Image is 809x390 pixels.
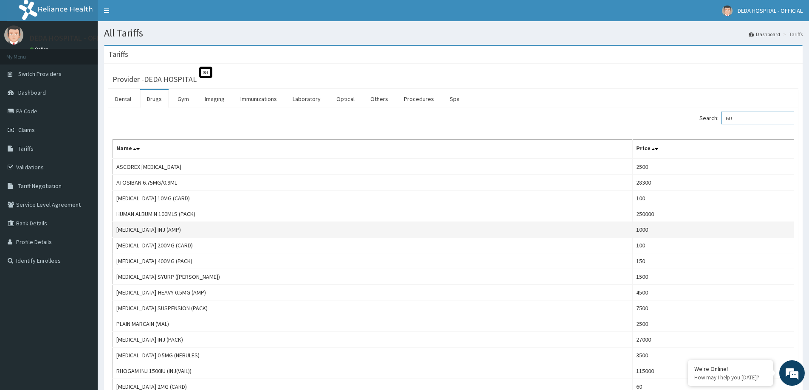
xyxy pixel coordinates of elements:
td: 28300 [633,175,794,191]
div: Minimize live chat window [139,4,160,25]
td: 27000 [633,332,794,348]
a: Dental [108,90,138,108]
h3: Provider - DEDA HOSPITAL [113,76,197,83]
td: 4500 [633,285,794,300]
td: ATOSIBAN 6.75MG/0.9ML [113,175,633,191]
h3: Tariffs [108,51,128,58]
a: Dashboard [749,31,780,38]
img: User Image [4,25,23,45]
a: Online [30,46,50,52]
th: Name [113,140,633,159]
td: 100 [633,238,794,253]
td: 2500 [633,316,794,332]
a: Immunizations [234,90,284,108]
td: 7500 [633,300,794,316]
td: 3500 [633,348,794,363]
td: [MEDICAL_DATA] 10MG (CARD) [113,191,633,206]
li: Tariffs [781,31,803,38]
td: 150 [633,253,794,269]
a: Optical [330,90,361,108]
span: Tariff Negotiation [18,182,62,190]
td: [MEDICAL_DATA] 0.5MG (NEBULES) [113,348,633,363]
div: We're Online! [694,365,767,373]
h1: All Tariffs [104,28,803,39]
th: Price [633,140,794,159]
img: d_794563401_company_1708531726252_794563401 [16,42,34,64]
a: Drugs [140,90,169,108]
td: [MEDICAL_DATA] INJ (PACK) [113,332,633,348]
td: [MEDICAL_DATA] SUSPENSION (PACK) [113,300,633,316]
span: Switch Providers [18,70,62,78]
td: [MEDICAL_DATA]-HEAVY 0.5MG (AMP) [113,285,633,300]
td: [MEDICAL_DATA] SYURP ([PERSON_NAME]) [113,269,633,285]
p: DEDA HOSPITAL - OFFICIAL [30,34,117,42]
a: Others [364,90,395,108]
span: Tariffs [18,145,34,152]
a: Laboratory [286,90,327,108]
img: User Image [722,6,733,16]
td: HUMAN ALBUMIN 100MLS (PACK) [113,206,633,222]
td: [MEDICAL_DATA] INJ (AMP) [113,222,633,238]
a: Procedures [397,90,441,108]
td: 2500 [633,159,794,175]
td: PLAIN MARCAIN (VIAL) [113,316,633,332]
td: RHOGAM INJ 1500IU (INJ(VAIL)) [113,363,633,379]
td: 1000 [633,222,794,238]
span: Claims [18,126,35,134]
a: Imaging [198,90,231,108]
td: [MEDICAL_DATA] 400MG (PACK) [113,253,633,269]
td: 115000 [633,363,794,379]
p: How may I help you today? [694,374,767,381]
textarea: Type your message and hit 'Enter' [4,232,162,261]
span: Dashboard [18,89,46,96]
span: DEDA HOSPITAL - OFFICIAL [738,7,803,14]
div: Chat with us now [44,48,143,59]
td: 1500 [633,269,794,285]
label: Search: [699,112,794,124]
input: Search: [721,112,794,124]
a: Gym [171,90,196,108]
td: 250000 [633,206,794,222]
td: ASCOREX [MEDICAL_DATA] [113,159,633,175]
td: 100 [633,191,794,206]
span: St [199,67,212,78]
td: [MEDICAL_DATA] 200MG (CARD) [113,238,633,253]
span: We're online! [49,107,117,193]
a: Spa [443,90,466,108]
